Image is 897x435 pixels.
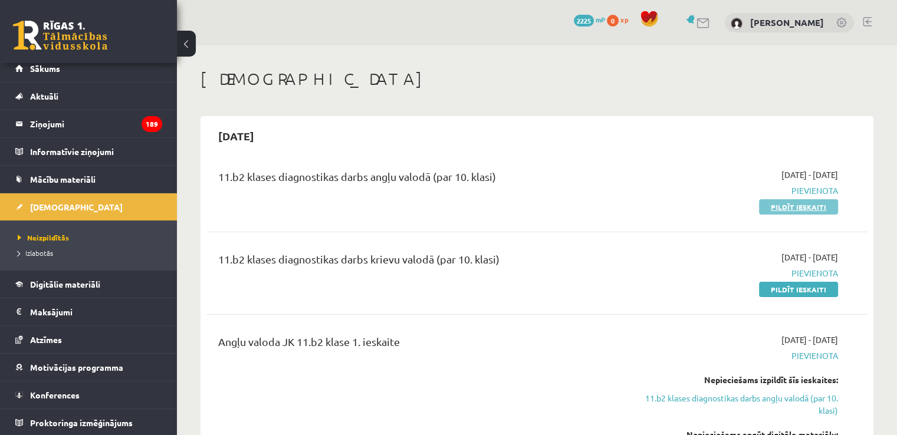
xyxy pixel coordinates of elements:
[15,166,162,193] a: Mācību materiāli
[759,282,838,297] a: Pildīt ieskaiti
[574,15,605,24] a: 2225 mP
[30,138,162,165] legend: Informatīvie ziņojumi
[15,55,162,82] a: Sākums
[201,69,873,89] h1: [DEMOGRAPHIC_DATA]
[596,15,605,24] span: mP
[30,417,133,428] span: Proktoringa izmēģinājums
[30,298,162,325] legend: Maksājumi
[15,83,162,110] a: Aktuāli
[30,202,123,212] span: [DEMOGRAPHIC_DATA]
[15,381,162,408] a: Konferences
[30,110,162,137] legend: Ziņojumi
[15,271,162,298] a: Digitālie materiāli
[781,169,838,181] span: [DATE] - [DATE]
[750,17,824,28] a: [PERSON_NAME]
[620,15,628,24] span: xp
[643,184,838,197] span: Pievienota
[607,15,619,27] span: 0
[18,248,53,258] span: Izlabotās
[781,334,838,346] span: [DATE] - [DATE]
[607,15,634,24] a: 0 xp
[30,91,58,101] span: Aktuāli
[731,18,742,29] img: Grieta Anna Novika
[18,233,69,242] span: Neizpildītās
[218,251,626,273] div: 11.b2 klases diagnostikas darbs krievu valodā (par 10. klasi)
[15,110,162,137] a: Ziņojumi189
[643,392,838,417] a: 11.b2 klases diagnostikas darbs angļu valodā (par 10. klasi)
[643,267,838,279] span: Pievienota
[18,248,165,258] a: Izlabotās
[13,21,107,50] a: Rīgas 1. Tālmācības vidusskola
[781,251,838,263] span: [DATE] - [DATE]
[15,193,162,220] a: [DEMOGRAPHIC_DATA]
[30,334,62,345] span: Atzīmes
[30,63,60,74] span: Sākums
[30,174,96,184] span: Mācību materiāli
[15,298,162,325] a: Maksājumi
[206,122,266,150] h2: [DATE]
[643,374,838,386] div: Nepieciešams izpildīt šīs ieskaites:
[18,232,165,243] a: Neizpildītās
[15,138,162,165] a: Informatīvie ziņojumi
[15,326,162,353] a: Atzīmes
[574,15,594,27] span: 2225
[30,279,100,289] span: Digitālie materiāli
[30,390,80,400] span: Konferences
[218,169,626,190] div: 11.b2 klases diagnostikas darbs angļu valodā (par 10. klasi)
[30,362,123,373] span: Motivācijas programma
[218,334,626,355] div: Angļu valoda JK 11.b2 klase 1. ieskaite
[759,199,838,215] a: Pildīt ieskaiti
[142,116,162,132] i: 189
[15,354,162,381] a: Motivācijas programma
[643,350,838,362] span: Pievienota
